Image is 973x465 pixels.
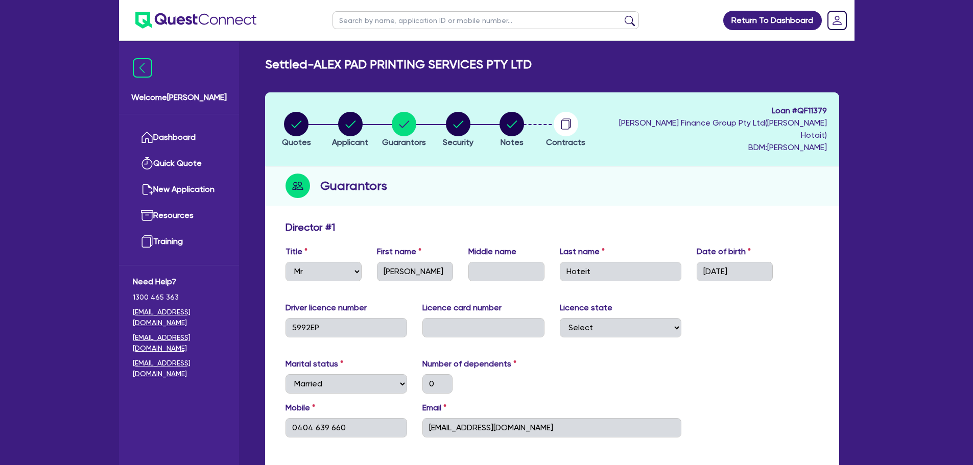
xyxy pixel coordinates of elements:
label: Title [286,246,307,258]
a: [EMAIL_ADDRESS][DOMAIN_NAME] [133,358,225,379]
a: Quick Quote [133,151,225,177]
a: Training [133,229,225,255]
span: Welcome [PERSON_NAME] [131,91,227,104]
label: Marital status [286,358,343,370]
a: Dashboard [133,125,225,151]
label: Licence card number [422,302,502,314]
label: First name [377,246,421,258]
a: Return To Dashboard [723,11,822,30]
span: Loan # QF11379 [596,105,827,117]
img: resources [141,209,153,222]
span: Quotes [282,137,311,147]
span: 1300 465 363 [133,292,225,303]
img: quick-quote [141,157,153,169]
label: Middle name [468,246,516,258]
span: Guarantors [382,137,426,147]
img: new-application [141,183,153,195]
h2: Guarantors [320,177,387,195]
label: Driver licence number [286,302,367,314]
label: Mobile [286,402,315,414]
h2: Settled - ALEX PAD PRINTING SERVICES PTY LTD [265,57,532,72]
label: Email [422,402,446,414]
span: Security [443,137,473,147]
span: Contracts [546,137,585,147]
span: BDM: [PERSON_NAME] [596,141,827,154]
img: step-icon [286,174,310,198]
button: Contracts [545,111,586,149]
a: [EMAIL_ADDRESS][DOMAIN_NAME] [133,332,225,354]
a: [EMAIL_ADDRESS][DOMAIN_NAME] [133,307,225,328]
a: Resources [133,203,225,229]
label: Date of birth [697,246,751,258]
img: icon-menu-close [133,58,152,78]
button: Applicant [331,111,369,149]
span: Need Help? [133,276,225,288]
button: Guarantors [382,111,426,149]
button: Security [442,111,474,149]
a: Dropdown toggle [824,7,850,34]
input: DD / MM / YYYY [697,262,773,281]
img: training [141,235,153,248]
label: Licence state [560,302,612,314]
button: Notes [499,111,525,149]
img: quest-connect-logo-blue [135,12,256,29]
span: Notes [501,137,524,147]
h3: Director # 1 [286,221,335,233]
label: Last name [560,246,605,258]
button: Quotes [281,111,312,149]
span: [PERSON_NAME] Finance Group Pty Ltd ( [PERSON_NAME] Hotait ) [619,118,827,140]
a: New Application [133,177,225,203]
span: Applicant [332,137,368,147]
label: Number of dependents [422,358,516,370]
input: Search by name, application ID or mobile number... [333,11,639,29]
